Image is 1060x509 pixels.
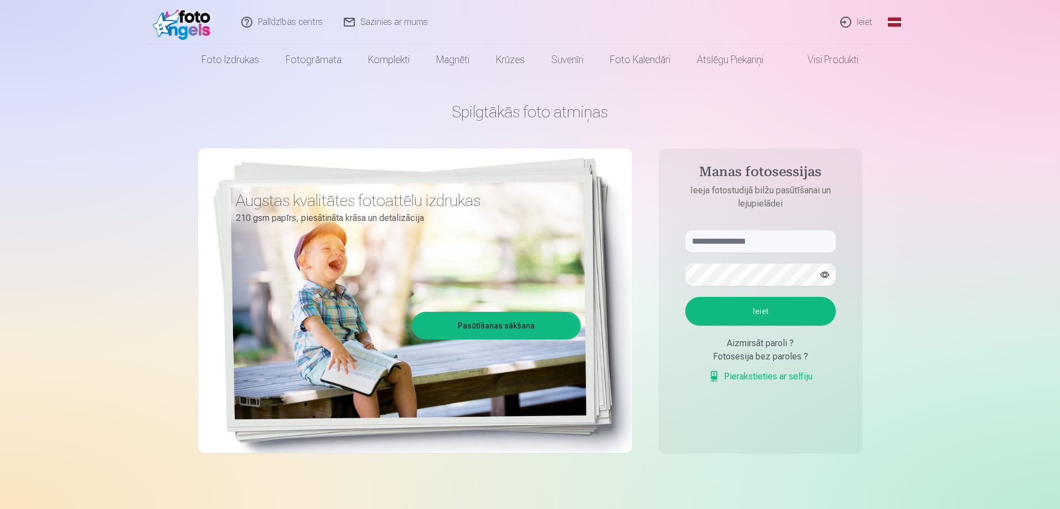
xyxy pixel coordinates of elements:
[423,44,483,75] a: Magnēti
[674,184,847,210] p: Ieeja fotostudijā bilžu pasūtīšanai un lejupielādei
[674,164,847,184] h4: Manas fotosessijas
[236,191,572,210] h3: Augstas kvalitātes fotoattēlu izdrukas
[413,313,579,338] a: Pasūtīšanas sākšana
[538,44,597,75] a: Suvenīri
[236,210,572,226] p: 210 gsm papīrs, piesātināta krāsa un detalizācija
[685,350,836,363] div: Fotosesija bez paroles ?
[483,44,538,75] a: Krūzes
[685,297,836,326] button: Ieiet
[272,44,355,75] a: Fotogrāmata
[153,4,216,40] img: /fa1
[597,44,684,75] a: Foto kalendāri
[709,370,813,383] a: Pierakstieties ar selfiju
[188,44,272,75] a: Foto izdrukas
[355,44,423,75] a: Komplekti
[684,44,777,75] a: Atslēgu piekariņi
[685,337,836,350] div: Aizmirsāt paroli ?
[198,102,862,122] h1: Spilgtākās foto atmiņas
[777,44,872,75] a: Visi produkti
